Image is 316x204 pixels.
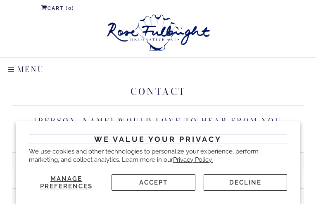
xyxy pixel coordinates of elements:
span: 0 [68,5,72,11]
input: Name [12,152,154,169]
a: Privacy Policy. [173,156,213,163]
label: Name [12,139,154,152]
p: We use cookies and other technologies to personalize your experience, perform marketing, and coll... [29,148,287,164]
h1: Contact [12,81,304,106]
label: Message [12,175,304,188]
a: Cart (0) [41,2,74,14]
button: Manage preferences [29,174,103,191]
h3: [PERSON_NAME] would love to hear from you [12,114,304,133]
button: Decline [204,174,287,191]
span: Manage preferences [40,175,93,190]
h2: We value your privacy [29,134,287,144]
button: Accept [112,174,195,191]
